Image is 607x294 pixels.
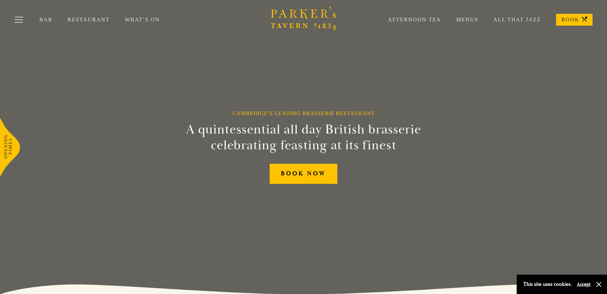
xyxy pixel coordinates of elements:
h1: Cambridge’s Leading Brasserie Restaurant [233,110,375,116]
h2: A quintessential all day British brasserie celebrating feasting at its finest [154,122,453,153]
button: Close and accept [596,281,602,288]
button: Accept [577,281,591,287]
a: BOOK NOW [270,164,337,184]
p: This site uses cookies. [523,280,572,289]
